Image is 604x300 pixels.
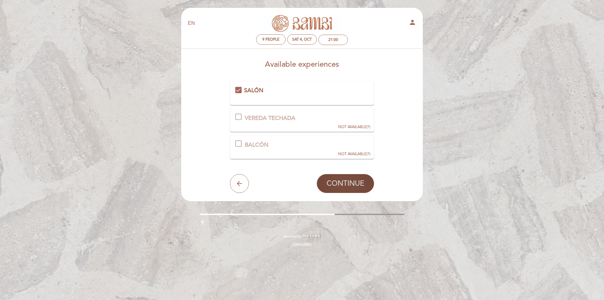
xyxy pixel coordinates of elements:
[317,174,374,193] button: CONTINUE
[292,37,312,42] div: Sat 4, Oct
[409,19,416,26] i: person
[263,15,341,32] a: BAMBI
[292,242,311,246] a: Privacy policy
[244,87,263,94] span: SALÓN
[328,37,338,42] div: 21:00
[245,114,295,122] div: VEREDA TECHADA
[283,234,301,239] span: powered by
[327,179,364,188] span: CONTINUE
[262,37,279,42] span: 9 people
[235,87,369,95] md-checkbox: SALÓN
[230,174,249,193] button: arrow_back
[283,234,321,239] a: powered by
[245,141,268,149] div: BALCÓN
[409,19,416,28] button: person
[338,124,370,130] div: (?)
[199,218,207,226] i: arrow_backward
[336,135,372,157] button: NOT AVAILABLE(?)
[336,109,372,130] button: NOT AVAILABLE(?)
[338,152,366,156] span: NOT AVAILABLE
[303,235,321,238] img: MEITRE
[338,125,366,129] span: NOT AVAILABLE
[236,180,243,187] i: arrow_back
[265,60,339,69] span: Available experiences
[338,151,370,157] div: (?)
